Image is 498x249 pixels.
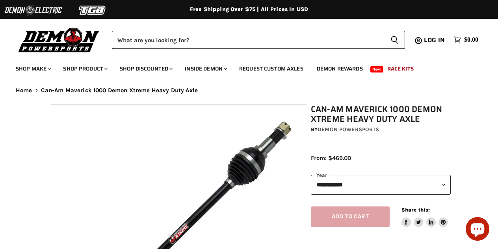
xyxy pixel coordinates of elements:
[63,3,122,18] img: TGB Logo 2
[311,154,351,162] span: From: $469.00
[311,61,369,77] a: Demon Rewards
[311,125,451,134] div: by
[450,34,482,46] a: $0.00
[179,61,232,77] a: Inside Demon
[401,206,448,227] aside: Share this:
[401,207,430,213] span: Share this:
[318,126,379,133] a: Demon Powersports
[4,3,63,18] img: Demon Electric Logo 2
[57,61,112,77] a: Shop Product
[463,217,492,243] inbox-online-store-chat: Shopify online store chat
[464,36,478,44] span: $0.00
[16,87,32,94] a: Home
[311,104,451,124] h1: Can-Am Maverick 1000 Demon Xtreme Heavy Duty Axle
[420,37,450,44] a: Log in
[233,61,309,77] a: Request Custom Axles
[384,31,405,49] button: Search
[424,35,445,45] span: Log in
[10,58,476,77] ul: Main menu
[16,26,102,54] img: Demon Powersports
[381,61,420,77] a: Race Kits
[311,175,451,194] select: year
[112,31,405,49] form: Product
[41,87,198,94] span: Can-Am Maverick 1000 Demon Xtreme Heavy Duty Axle
[112,31,384,49] input: Search
[10,61,56,77] a: Shop Make
[114,61,177,77] a: Shop Discounted
[370,66,384,72] span: New!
